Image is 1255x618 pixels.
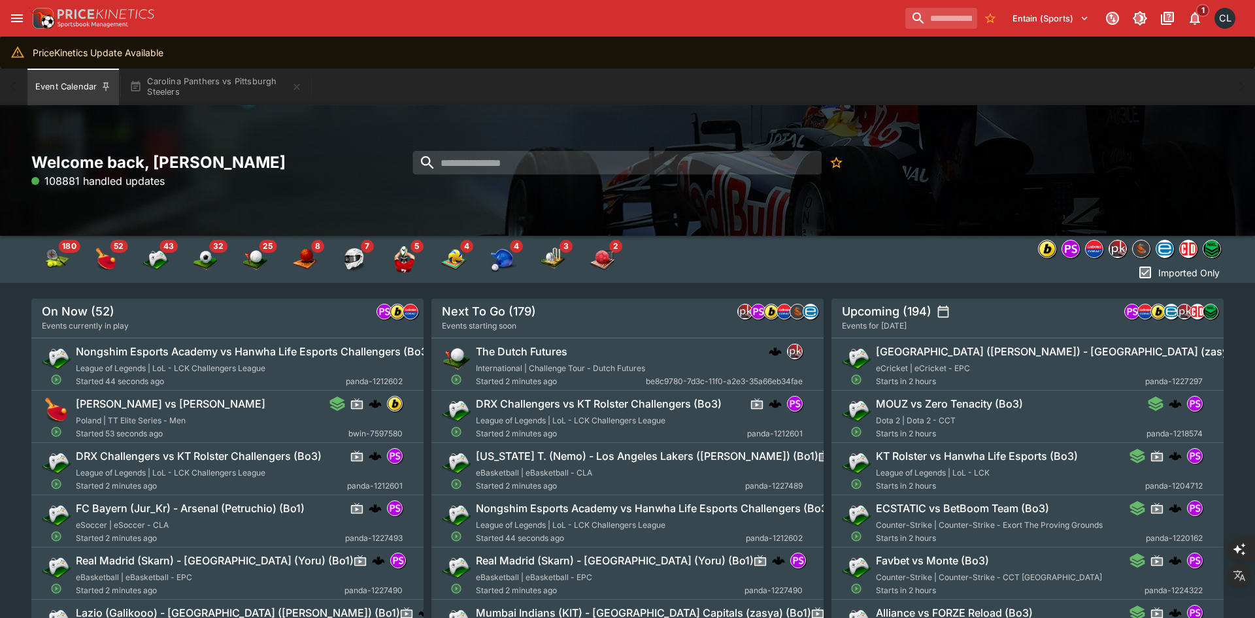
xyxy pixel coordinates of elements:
[76,502,305,515] h6: FC Bayern (Jur_Kr) - Arsenal (Petruchio) (Bo1)
[769,345,782,358] img: logo-cerberus.svg
[876,584,1145,597] span: Starts in 2 hours
[788,397,802,411] img: pandascore.png
[590,246,616,272] div: Handball
[76,480,347,493] span: Started 2 minutes ago
[1214,8,1235,29] div: Chad Liu
[387,448,403,464] div: pandascore
[842,396,871,425] img: esports.png
[1203,240,1220,257] img: nrl.png
[777,304,792,319] img: lclkafka.png
[442,553,471,581] img: esports.png
[788,344,802,359] img: pricekinetics.png
[476,345,567,359] h6: The Dutch Futures
[390,553,406,568] div: pandascore
[344,584,403,597] span: panda-1227490
[42,448,71,477] img: esports.png
[876,572,1102,582] span: Counter-Strike | Counter-Strike - CCT [GEOGRAPHIC_DATA]
[876,532,1146,545] span: Starts in 2 hours
[1124,304,1140,319] div: pandascore
[850,583,862,594] svg: Open
[850,374,862,385] svg: Open
[361,240,374,253] span: 7
[460,240,473,253] span: 4
[142,246,169,272] div: Esports
[1169,502,1182,515] div: cerberus
[937,305,950,318] button: settings
[31,152,424,172] h2: Welcome back, [PERSON_NAME]
[842,500,871,529] img: esports.png
[43,246,69,272] img: tennis
[824,151,848,174] button: No Bookmarks
[1169,554,1182,567] img: logo-cerberus.svg
[876,427,1146,440] span: Starts in 2 hours
[737,304,753,319] div: pricekinetics
[1156,240,1173,257] img: betradar.png
[76,427,348,440] span: Started 53 seconds ago
[876,363,970,373] span: eCricket | eCricket - EPC
[747,427,803,440] span: panda-1212601
[110,240,127,253] span: 52
[1177,304,1192,319] img: pricekinetics.png
[76,345,431,359] h6: Nongshim Esports Academy vs Hanwha Life Esports Challengers (Bo3)
[1038,240,1056,258] div: bwin
[442,304,536,319] h5: Next To Go (179)
[377,304,392,319] img: pandascore.png
[391,553,405,568] img: pandascore.png
[787,344,803,359] div: pricekinetics
[1156,240,1174,258] div: betradar
[42,553,71,581] img: esports.png
[1133,240,1150,257] img: sportingsolutions.jpeg
[376,304,392,319] div: pandascore
[42,396,71,425] img: table_tennis.png
[450,374,462,385] svg: Open
[50,426,62,438] svg: Open
[1137,304,1153,319] div: lclkafka
[76,520,169,530] span: eSoccer | eSoccer - CLA
[476,480,745,493] span: Started 2 minutes ago
[1188,449,1202,463] img: pandascore.png
[787,396,803,412] div: pandascore
[369,449,382,463] img: logo-cerberus.svg
[369,449,382,463] div: cerberus
[58,22,128,27] img: Sportsbook Management
[476,572,592,582] span: eBasketball | eBasketball - EPC
[403,304,418,319] div: lclkafka
[43,246,69,272] div: Tennis
[31,173,165,189] p: 108881 handled updates
[369,502,382,515] img: logo-cerberus.svg
[842,553,871,581] img: esports.png
[76,449,322,463] h6: DRX Challengers vs KT Rolster Challengers (Bo3)
[1145,375,1203,388] span: panda-1227297
[442,319,516,333] span: Events starting soon
[259,240,276,253] span: 25
[442,344,471,372] img: golf.png
[1164,304,1179,319] img: betradar.png
[1187,448,1203,464] div: pandascore
[42,500,71,529] img: esports.png
[347,480,403,493] span: panda-1212601
[1062,240,1079,257] img: pandascore.png
[876,480,1145,493] span: Starts in 2 hours
[58,9,154,19] img: PriceKinetics
[1145,480,1203,493] span: panda-1204712
[1035,236,1224,262] div: Event type filters
[442,396,471,425] img: esports.png
[476,502,831,515] h6: Nongshim Esports Academy vs Hanwha Life Esports Challengers (Bo3)
[1180,240,1197,257] img: championdata.png
[42,344,71,372] img: esports.png
[1188,397,1202,411] img: pandascore.png
[490,246,516,272] img: baseball
[876,375,1145,388] span: Starts in 2 hours
[476,375,646,388] span: Started 2 minutes ago
[388,449,402,463] img: pandascore.png
[1062,240,1080,258] div: pandascore
[850,530,862,542] svg: Open
[50,478,62,490] svg: Open
[476,532,746,545] span: Started 44 seconds ago
[442,448,471,477] img: esports.png
[93,246,119,272] div: Table Tennis
[58,240,80,253] span: 180
[1039,240,1056,257] img: bwin.png
[345,532,403,545] span: panda-1227493
[1146,532,1203,545] span: panda-1220162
